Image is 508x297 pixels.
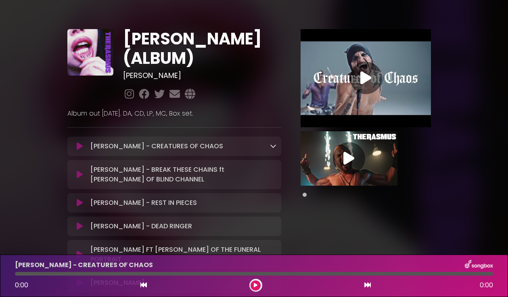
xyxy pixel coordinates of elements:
[67,29,114,76] img: FNnHGiWR36E94qzLCxwp
[301,131,397,186] img: Video Thumbnail
[90,141,223,151] p: [PERSON_NAME] - CREATURES OF CHAOS
[90,198,197,208] p: [PERSON_NAME] - REST IN PIECES
[15,280,28,290] span: 0:00
[15,260,153,270] p: [PERSON_NAME] - CREATURES OF CHAOS
[480,280,493,290] span: 0:00
[465,260,493,270] img: songbox-logo-white.png
[90,165,276,184] p: [PERSON_NAME] - BREAK THESE CHAINS ft [PERSON_NAME] OF BLIND CHANNEL
[67,109,281,118] p: Album out [DATE]. DA, CD, LP, MC, Box set.
[90,245,276,264] p: [PERSON_NAME] FT [PERSON_NAME] OF THE FUNERAL PORTRAIT
[301,29,431,127] img: Video Thumbnail
[123,71,281,80] h3: [PERSON_NAME]
[90,221,192,231] p: [PERSON_NAME] - DEAD RINGER
[123,29,281,68] h1: [PERSON_NAME] (ALBUM)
